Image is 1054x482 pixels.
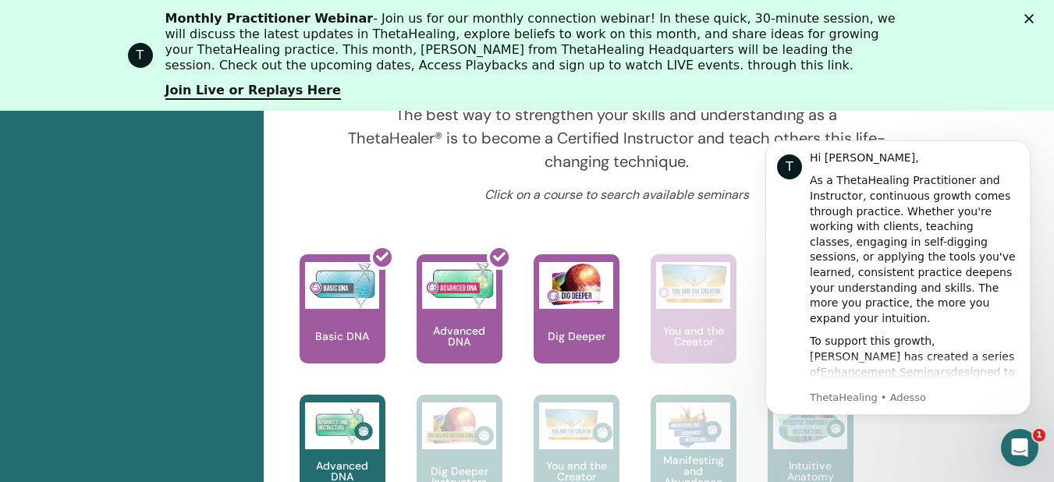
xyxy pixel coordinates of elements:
img: You and the Creator Instructors [539,402,613,449]
b: Monthly Practitioner Webinar [165,11,374,26]
a: Dig Deeper Dig Deeper [534,254,619,395]
div: - Join us for our monthly connection webinar! In these quick, 30-minute session, we will discuss ... [165,11,902,73]
a: Join Live or Replays Here [165,83,341,100]
img: Dig Deeper Instructors [422,402,496,449]
p: The best way to strengthen your skills and understanding as a ThetaHealer® is to become a Certifi... [348,103,885,173]
img: Advanced DNA [422,262,496,309]
img: Manifesting and Abundance Instructors [656,402,730,449]
img: You and the Creator [656,262,730,305]
span: 1 [1033,429,1045,441]
p: Advanced DNA [417,325,502,347]
iframe: Intercom live chat [1001,429,1038,466]
img: Basic DNA [305,262,379,309]
a: Basic DNA Basic DNA [300,254,385,395]
p: You and the Creator [651,325,736,347]
p: Dig Deeper [541,331,612,342]
img: Advanced DNA Instructors [305,402,379,449]
img: Dig Deeper [539,262,613,309]
p: Click on a course to search available seminars [348,186,885,204]
iframe: Intercom notifications messaggio [742,126,1054,424]
a: Enhancement Seminars [79,239,209,252]
p: Message from ThetaHealing, sent Adesso [68,264,277,278]
div: Chiudi [1024,14,1040,23]
div: Profile image for ThetaHealing [128,43,153,68]
div: To support this growth, [PERSON_NAME] has created a series of designed to help you refine your kn... [68,207,277,376]
a: You and the Creator You and the Creator [651,254,736,395]
img: Intuitive Anatomy Instructors [773,402,847,449]
a: Advanced DNA Advanced DNA [417,254,502,395]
